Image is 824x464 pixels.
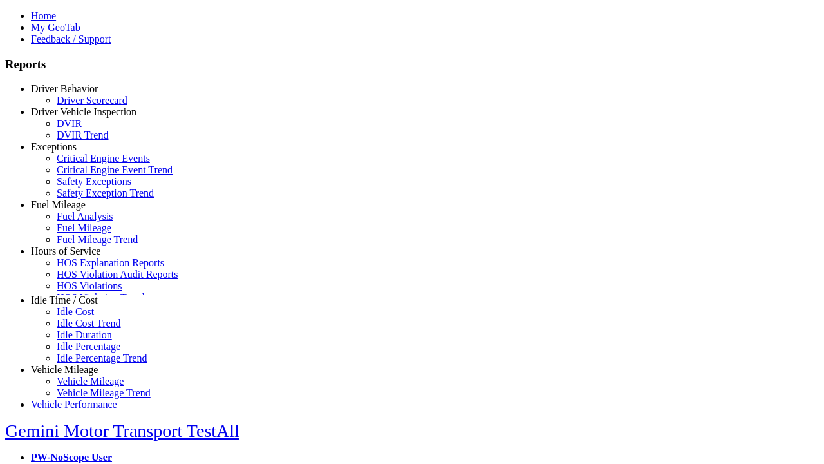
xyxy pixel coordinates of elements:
a: Fuel Analysis [57,211,113,222]
a: Fuel Mileage Trend [57,234,138,245]
a: Idle Duration [57,329,112,340]
a: Idle Percentage [57,341,120,352]
a: Idle Time / Cost [31,295,98,305]
a: Vehicle Mileage [31,364,98,375]
a: Critical Engine Event Trend [57,164,173,175]
a: Idle Cost [57,306,94,317]
a: DVIR [57,118,82,129]
a: PW-NoScope User [31,452,112,463]
a: Idle Cost Trend [57,318,121,329]
a: Safety Exception Trend [57,188,154,198]
a: Vehicle Mileage [57,376,124,387]
a: Driver Vehicle Inspection [31,106,136,117]
a: Home [31,10,56,21]
a: Feedback / Support [31,34,111,44]
a: Vehicle Performance [31,399,117,410]
a: My GeoTab [31,22,80,33]
h3: Reports [5,57,819,72]
a: Driver Behavior [31,83,98,94]
a: Fuel Mileage [31,199,86,210]
a: Critical Engine Events [57,153,150,164]
a: Gemini Motor Transport TestAll [5,421,239,441]
a: HOS Violations [57,280,122,291]
a: HOS Violation Audit Reports [57,269,178,280]
a: Fuel Mileage [57,222,111,233]
a: DVIR Trend [57,130,108,140]
a: Driver Scorecard [57,95,127,106]
a: Exceptions [31,141,77,152]
a: HOS Violation Trend [57,292,145,303]
a: Hours of Service [31,246,100,256]
a: Safety Exceptions [57,176,131,187]
a: Idle Percentage Trend [57,353,147,363]
a: HOS Explanation Reports [57,257,164,268]
a: Vehicle Mileage Trend [57,387,151,398]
